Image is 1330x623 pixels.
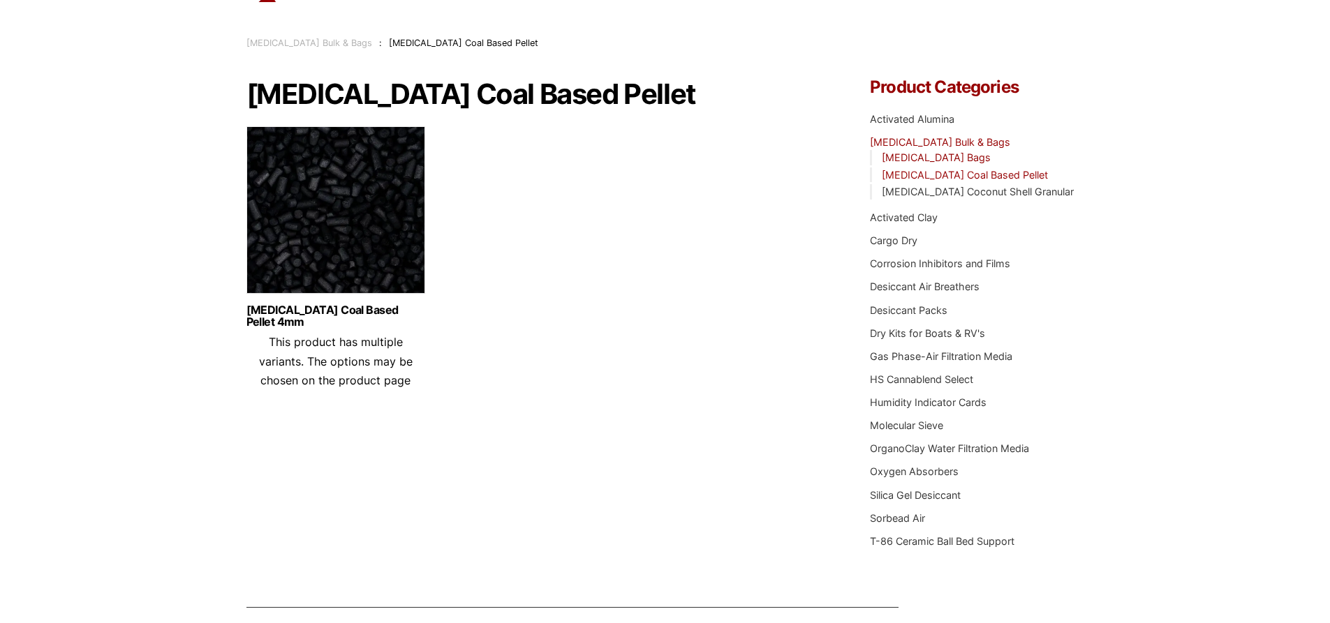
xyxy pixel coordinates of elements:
[870,280,980,292] a: Desiccant Air Breathers
[870,350,1012,362] a: Gas Phase-Air Filtration Media
[870,396,987,408] a: Humidity Indicator Cards
[870,489,961,501] a: Silica Gel Desiccant
[882,186,1074,197] a: [MEDICAL_DATA] Coconut Shell Granular
[870,419,943,431] a: Molecular Sieve
[870,373,973,385] a: HS Cannablend Select
[870,234,917,246] a: Cargo Dry
[379,38,382,48] span: :
[246,79,829,110] h1: [MEDICAL_DATA] Coal Based Pellet
[870,113,954,125] a: Activated Alumina
[870,304,947,316] a: Desiccant Packs
[870,327,985,339] a: Dry Kits for Boats & RV's
[246,304,425,328] a: [MEDICAL_DATA] Coal Based Pellet 4mm
[389,38,538,48] span: [MEDICAL_DATA] Coal Based Pellet
[870,512,925,524] a: Sorbead Air
[246,38,372,48] a: [MEDICAL_DATA] Bulk & Bags
[246,126,425,301] img: Activated Carbon 4mm Pellets
[870,79,1084,96] h4: Product Categories
[882,169,1048,181] a: [MEDICAL_DATA] Coal Based Pellet
[870,442,1029,454] a: OrganoClay Water Filtration Media
[870,465,959,477] a: Oxygen Absorbers
[870,257,1010,269] a: Corrosion Inhibitors and Films
[870,211,938,223] a: Activated Clay
[870,136,1010,148] a: [MEDICAL_DATA] Bulk & Bags
[870,535,1014,547] a: T-86 Ceramic Ball Bed Support
[259,335,413,386] span: This product has multiple variants. The options may be chosen on the product page
[882,151,991,163] a: [MEDICAL_DATA] Bags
